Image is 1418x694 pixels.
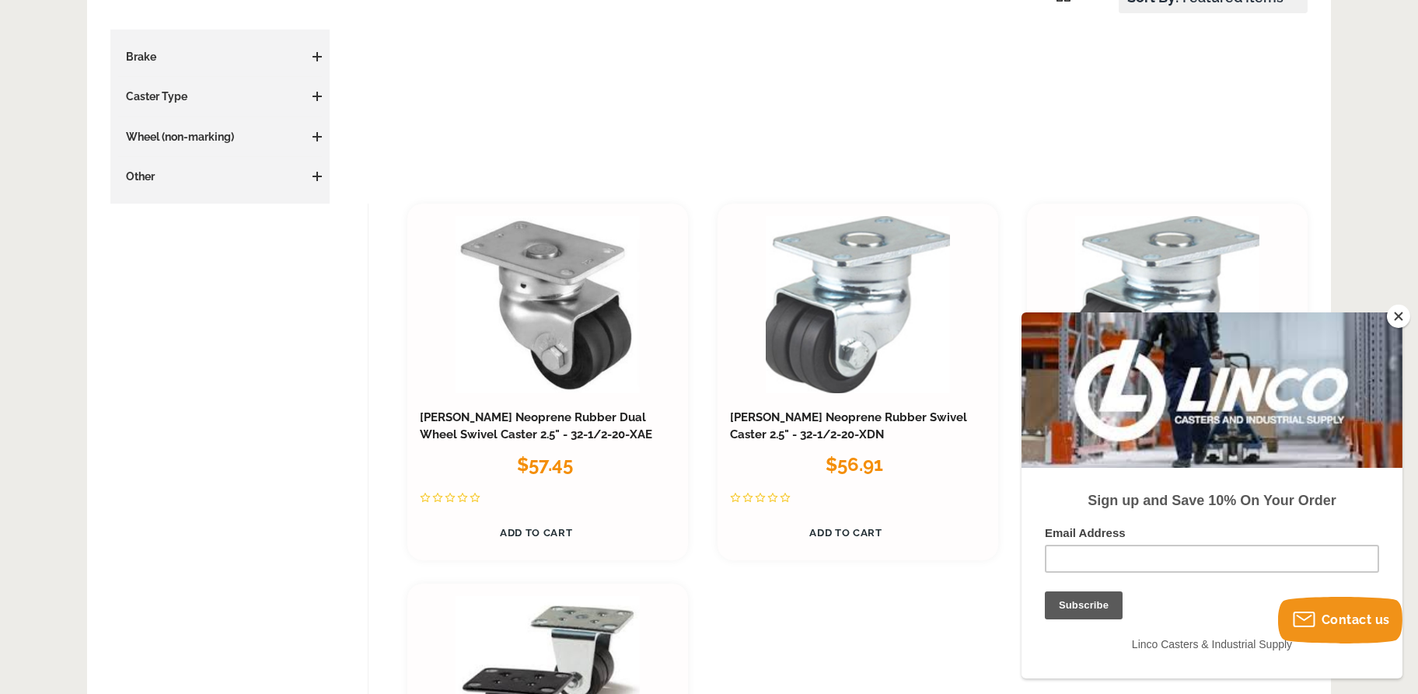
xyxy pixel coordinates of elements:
a: Add to Cart [730,518,962,548]
a: [PERSON_NAME] Neoprene Rubber Dual Wheel Swivel Caster 2.5" - 32-1/2-20-XAE [420,410,652,441]
span: Add to Cart [810,527,882,539]
h3: Other [118,169,322,184]
label: Email Address [23,214,358,232]
span: Add to Cart [500,527,572,539]
input: Subscribe [23,279,101,307]
h3: Brake [118,49,322,65]
span: Contact us [1322,612,1390,627]
a: [PERSON_NAME] Neoprene Rubber Swivel Caster 2.5" - 32-1/2-20-XDN [730,410,967,441]
button: Close [1387,305,1410,328]
strong: Sign up and Save 10% On Your Order [66,180,314,196]
span: $57.45 [517,453,573,476]
a: Add to Cart [420,518,652,548]
button: Contact us [1278,597,1402,643]
h3: Wheel (non-marking) [118,129,322,145]
span: Linco Casters & Industrial Supply [110,326,271,338]
h3: Caster Type [118,89,322,104]
button: Subscribe [17,23,95,51]
span: $56.91 [826,453,883,476]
